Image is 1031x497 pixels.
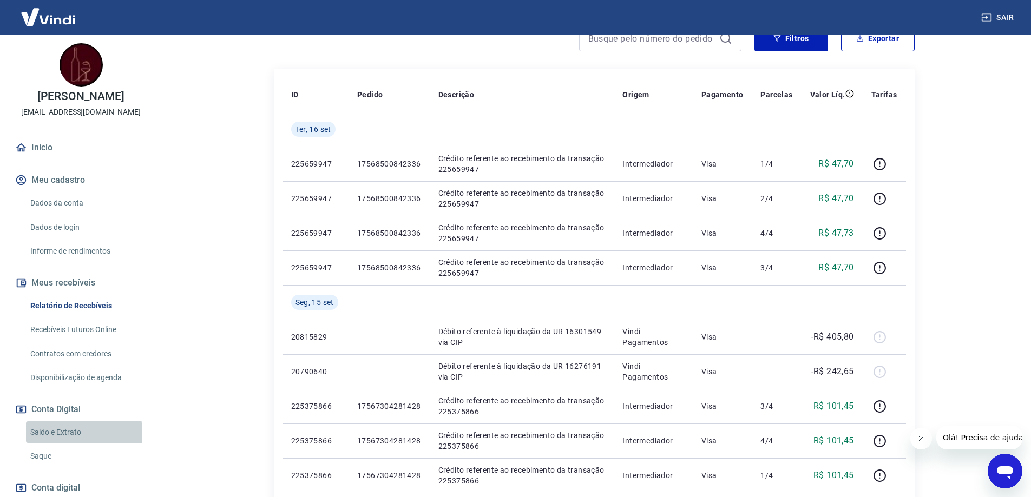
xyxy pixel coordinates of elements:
p: 17567304281428 [357,401,421,412]
p: Tarifas [871,89,897,100]
p: R$ 101,45 [813,469,854,482]
p: Crédito referente ao recebimento da transação 225375866 [438,465,606,486]
p: Intermediador [622,228,684,238]
a: Saque [26,445,149,467]
a: Relatório de Recebíveis [26,295,149,317]
p: Débito referente à liquidação da UR 16301549 via CIP [438,326,606,348]
a: Início [13,136,149,160]
span: Olá! Precisa de ajuda? [6,8,91,16]
p: 17568500842336 [357,262,421,273]
p: 17567304281428 [357,435,421,446]
p: Visa [701,366,744,377]
p: Visa [701,193,744,204]
span: Ter, 16 set [295,124,331,135]
p: 20815829 [291,332,340,342]
p: R$ 47,70 [818,192,853,205]
p: Parcelas [760,89,792,100]
p: 225659947 [291,228,340,238]
p: 225659947 [291,262,340,273]
p: R$ 47,70 [818,261,853,274]
p: 17568500842336 [357,228,421,238]
button: Meu cadastro [13,168,149,192]
span: Seg, 15 set [295,297,334,308]
a: Dados da conta [26,192,149,214]
p: [EMAIL_ADDRESS][DOMAIN_NAME] [21,107,141,118]
p: Valor Líq. [810,89,845,100]
p: 225659947 [291,158,340,169]
p: Débito referente à liquidação da UR 16276191 via CIP [438,361,606,382]
p: Crédito referente ao recebimento da transação 225659947 [438,222,606,244]
p: 225375866 [291,470,340,481]
p: 225375866 [291,401,340,412]
p: Visa [701,435,744,446]
img: 1cbb7641-76d3-4fdf-becb-274238083d16.jpeg [60,43,103,87]
p: Visa [701,228,744,238]
p: [PERSON_NAME] [37,91,124,102]
p: Crédito referente ao recebimento da transação 225659947 [438,188,606,209]
p: 225659947 [291,193,340,204]
p: Crédito referente ao recebimento da transação 225375866 [438,430,606,452]
p: 3/4 [760,262,792,273]
p: Visa [701,158,744,169]
a: Contratos com credores [26,343,149,365]
p: Descrição [438,89,475,100]
a: Informe de rendimentos [26,240,149,262]
iframe: Mensagem da empresa [936,426,1022,449]
a: Disponibilização de agenda [26,367,149,389]
p: - [760,332,792,342]
input: Busque pelo número do pedido [588,30,715,47]
button: Meus recebíveis [13,271,149,295]
p: Crédito referente ao recebimento da transação 225375866 [438,395,606,417]
iframe: Botão para abrir a janela de mensagens [988,454,1022,488]
p: Vindi Pagamentos [622,361,684,382]
img: Vindi [13,1,83,34]
p: 17567304281428 [357,470,421,481]
p: Intermediador [622,262,684,273]
p: 4/4 [760,435,792,446]
button: Exportar [841,25,915,51]
span: Conta digital [31,480,80,495]
p: 20790640 [291,366,340,377]
p: R$ 47,70 [818,157,853,170]
p: Intermediador [622,158,684,169]
p: Pedido [357,89,383,100]
p: 225375866 [291,435,340,446]
p: 1/4 [760,470,792,481]
p: Vindi Pagamentos [622,326,684,348]
p: Intermediador [622,470,684,481]
p: Visa [701,332,744,342]
p: Origem [622,89,649,100]
p: 17568500842336 [357,193,421,204]
p: Intermediador [622,193,684,204]
p: R$ 47,73 [818,227,853,240]
iframe: Fechar mensagem [910,428,932,449]
p: - [760,366,792,377]
p: 1/4 [760,158,792,169]
button: Filtros [754,25,828,51]
a: Dados de login [26,216,149,238]
p: 4/4 [760,228,792,238]
p: Visa [701,262,744,273]
p: 2/4 [760,193,792,204]
p: Crédito referente ao recebimento da transação 225659947 [438,153,606,175]
p: -R$ 242,65 [811,365,854,378]
button: Conta Digital [13,397,149,421]
p: Visa [701,401,744,412]
p: Intermediador [622,435,684,446]
p: 3/4 [760,401,792,412]
a: Recebíveis Futuros Online [26,319,149,341]
p: R$ 101,45 [813,400,854,413]
p: -R$ 405,80 [811,330,854,343]
p: R$ 101,45 [813,434,854,447]
a: Saldo e Extrato [26,421,149,443]
p: Pagamento [701,89,744,100]
p: Visa [701,470,744,481]
p: 17568500842336 [357,158,421,169]
p: ID [291,89,299,100]
p: Crédito referente ao recebimento da transação 225659947 [438,257,606,279]
p: Intermediador [622,401,684,412]
button: Sair [979,8,1018,28]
